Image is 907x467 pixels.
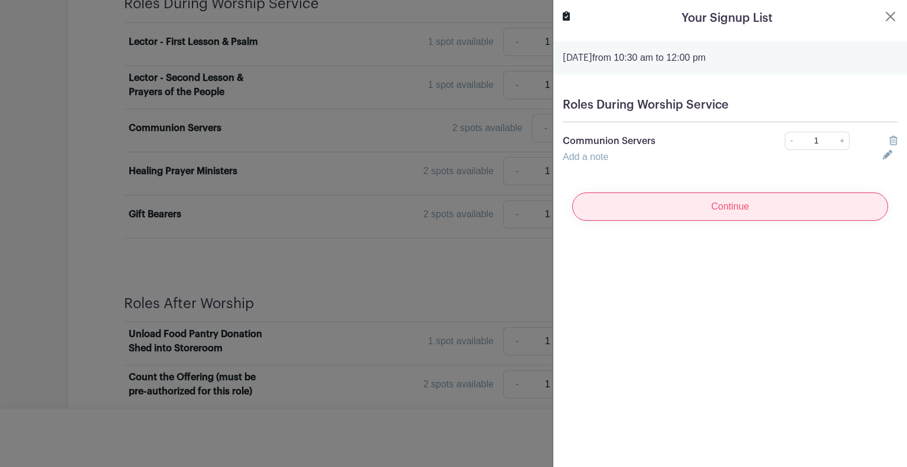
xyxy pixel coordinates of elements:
p: from 10:30 am to 12:00 pm [563,51,898,65]
h5: Roles During Worship Service [563,98,898,112]
input: Continue [572,192,888,221]
strong: [DATE] [563,53,592,63]
p: Communion Servers [563,134,752,148]
button: Close [883,9,898,24]
h5: Your Signup List [681,9,772,27]
a: - [785,132,798,150]
a: Add a note [563,152,608,162]
a: + [835,132,850,150]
